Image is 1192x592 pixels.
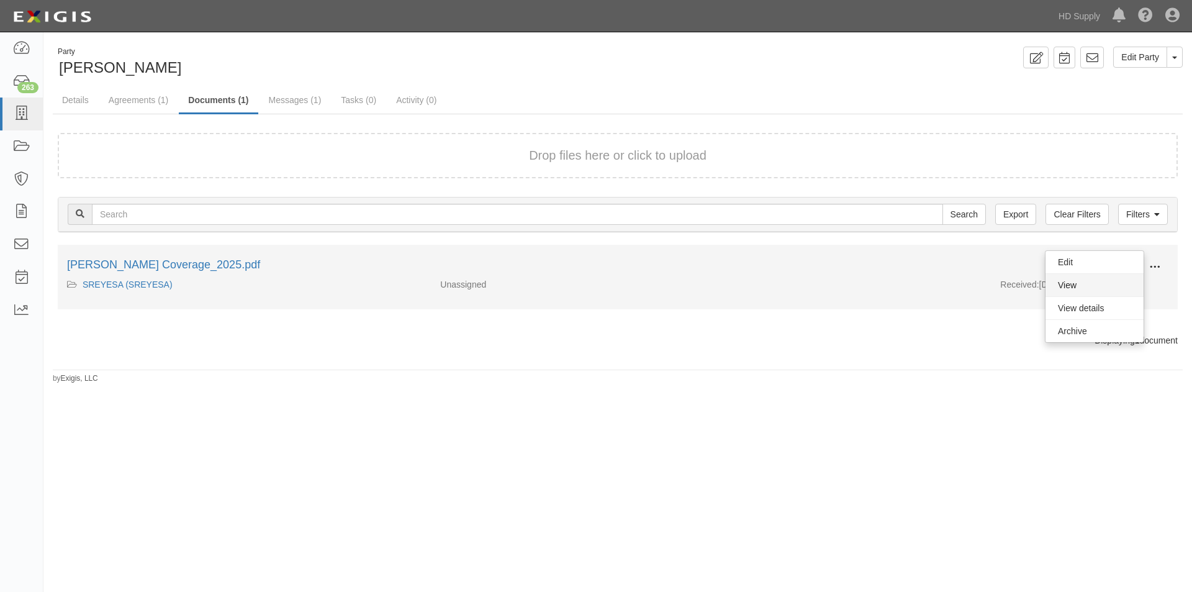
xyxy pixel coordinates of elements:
[53,88,98,112] a: Details
[1113,47,1167,68] a: Edit Party
[67,278,422,291] div: SREYESA (SREYESA)
[1045,251,1144,273] a: Edit
[431,278,711,291] div: Unassigned
[67,258,260,271] a: [PERSON_NAME] Coverage_2025.pdf
[53,373,98,384] small: by
[1045,320,1144,342] a: Archive
[332,88,386,112] a: Tasks (0)
[529,147,707,165] button: Drop files here or click to upload
[9,6,95,28] img: logo-5460c22ac91f19d4615b14bd174203de0afe785f0fc80cf4dbbc73dc1793850b.png
[991,278,1178,297] div: [DATE]
[48,334,1187,347] div: Displaying document
[995,204,1036,225] a: Export
[1045,297,1144,319] a: View details
[59,59,181,76] span: [PERSON_NAME]
[1052,4,1106,29] a: HD Supply
[1045,274,1144,296] a: View
[711,278,991,279] div: Effective - Expiration
[1118,204,1168,225] a: Filters
[260,88,331,112] a: Messages (1)
[99,88,178,112] a: Agreements (1)
[58,47,181,57] div: Party
[61,374,98,383] a: Exigis, LLC
[53,47,608,78] div: SAUL REYES
[17,82,38,93] div: 263
[83,280,173,289] a: SREYESA (SREYESA)
[1000,278,1039,291] p: Received:
[387,88,446,112] a: Activity (0)
[92,204,943,225] input: Search
[1045,204,1108,225] a: Clear Filters
[1138,9,1153,24] i: Help Center - Complianz
[1135,335,1140,345] b: 1
[942,204,986,225] input: Search
[179,88,258,114] a: Documents (1)
[67,257,1119,273] div: Saul Reyes_WC Coverage_2025.pdf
